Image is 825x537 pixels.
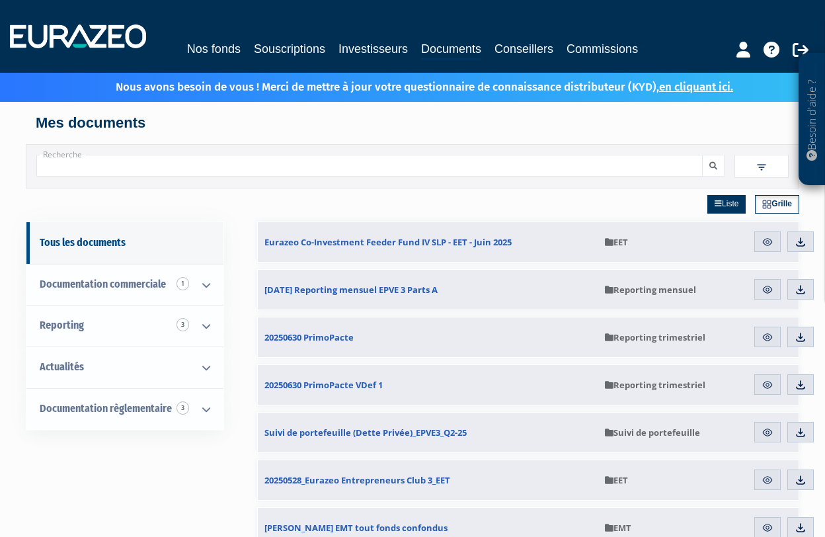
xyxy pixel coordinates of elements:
[795,474,806,486] img: download.svg
[795,379,806,391] img: download.svg
[264,427,467,438] span: Suivi de portefeuille (Dette Privée)_EPVE3_Q2-25
[258,365,598,405] a: 20250630 PrimoPacte VDef 1
[254,40,325,58] a: Souscriptions
[26,222,223,264] a: Tous les documents
[264,522,448,534] span: [PERSON_NAME] EMT tout fonds confondus
[421,40,481,60] a: Documents
[805,60,820,179] p: Besoin d'aide ?
[567,40,638,58] a: Commissions
[264,236,512,248] span: Eurazeo Co-Investment Feeder Fund IV SLP - EET - Juin 2025
[264,379,383,391] span: 20250630 PrimoPacte VDef 1
[762,236,773,248] img: eye.svg
[177,277,189,290] span: 1
[762,522,773,534] img: eye.svg
[26,305,223,347] a: Reporting 3
[264,474,450,486] span: 20250528_Eurazeo Entrepreneurs Club 3_EET
[494,40,553,58] a: Conseillers
[605,331,705,343] span: Reporting trimestriel
[756,161,767,173] img: filter.svg
[795,236,806,248] img: download.svg
[26,347,223,388] a: Actualités
[26,264,223,306] a: Documentation commerciale 1
[40,360,84,373] span: Actualités
[755,195,799,214] a: Grille
[707,195,746,214] a: Liste
[258,222,598,262] a: Eurazeo Co-Investment Feeder Fund IV SLP - EET - Juin 2025
[258,413,598,452] a: Suivi de portefeuille (Dette Privée)_EPVE3_Q2-25
[762,379,773,391] img: eye.svg
[762,474,773,486] img: eye.svg
[605,379,705,391] span: Reporting trimestriel
[762,200,771,209] img: grid.svg
[605,474,628,486] span: EET
[659,80,733,94] a: en cliquant ici.
[605,522,631,534] span: EMT
[177,401,189,415] span: 3
[762,331,773,343] img: eye.svg
[605,284,696,296] span: Reporting mensuel
[264,331,354,343] span: 20250630 PrimoPacte
[177,318,189,331] span: 3
[762,427,773,438] img: eye.svg
[264,284,438,296] span: [DATE] Reporting mensuel EPVE 3 Parts A
[77,76,733,95] p: Nous avons besoin de vous ! Merci de mettre à jour votre questionnaire de connaissance distribute...
[762,284,773,296] img: eye.svg
[605,427,700,438] span: Suivi de portefeuille
[36,115,789,131] h4: Mes documents
[795,522,806,534] img: download.svg
[40,319,84,331] span: Reporting
[338,40,408,58] a: Investisseurs
[795,427,806,438] img: download.svg
[795,331,806,343] img: download.svg
[605,236,628,248] span: EET
[258,270,598,310] a: [DATE] Reporting mensuel EPVE 3 Parts A
[258,317,598,357] a: 20250630 PrimoPacte
[26,388,223,430] a: Documentation règlementaire 3
[258,460,598,500] a: 20250528_Eurazeo Entrepreneurs Club 3_EET
[40,278,166,290] span: Documentation commerciale
[36,155,703,177] input: Recherche
[40,402,172,415] span: Documentation règlementaire
[795,284,806,296] img: download.svg
[10,24,146,48] img: 1732889491-logotype_eurazeo_blanc_rvb.png
[187,40,241,58] a: Nos fonds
